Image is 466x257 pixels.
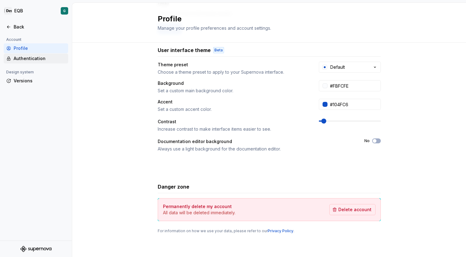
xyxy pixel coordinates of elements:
div: Set a custom accent color. [158,106,308,112]
div: G [63,8,66,13]
div: Choose a theme preset to apply to your Supernova interface. [158,69,308,75]
div: Background [158,80,184,86]
span: Delete account [338,207,371,213]
div: Increase contrast to make interface items easier to see. [158,126,308,132]
label: No [364,138,370,143]
a: Authentication [4,54,68,63]
div: Contrast [158,119,176,125]
div: Versions [14,78,66,84]
p: All data will be deleted immediately. [163,210,235,216]
div: Documentation editor background [158,138,232,145]
div: Default [330,64,345,70]
a: Privacy Policy [268,229,293,233]
div: Always use a light background for the documentation editor. [158,146,353,152]
h3: Danger zone [158,183,189,190]
div: Authentication [14,55,66,62]
h4: Permanently delete my account [163,203,232,210]
button: Default [319,62,381,73]
div: EQB [14,8,23,14]
div: Account [4,36,24,43]
input: #104FC6 [328,99,381,110]
img: 5432fd37-c4b3-4541-9e6e-9cdf69535b9c.png [4,7,12,15]
div: For information on how we use your data, please refer to our . [158,229,381,233]
div: Design system [4,68,36,76]
a: Versions [4,76,68,86]
button: EQBG [1,4,71,18]
a: Profile [4,43,68,53]
div: Back [14,24,66,30]
svg: Supernova Logo [20,246,51,252]
a: Back [4,22,68,32]
div: Accent [158,99,173,105]
h3: User interface theme [158,46,211,54]
div: Profile [14,45,66,51]
div: Beta [213,47,224,53]
span: Manage your profile preferences and account settings. [158,25,271,31]
h2: Profile [158,14,373,24]
div: Theme preset [158,62,188,68]
div: Set a custom main background color. [158,88,308,94]
button: Delete account [329,204,376,215]
input: #FFFFFF [328,80,381,91]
